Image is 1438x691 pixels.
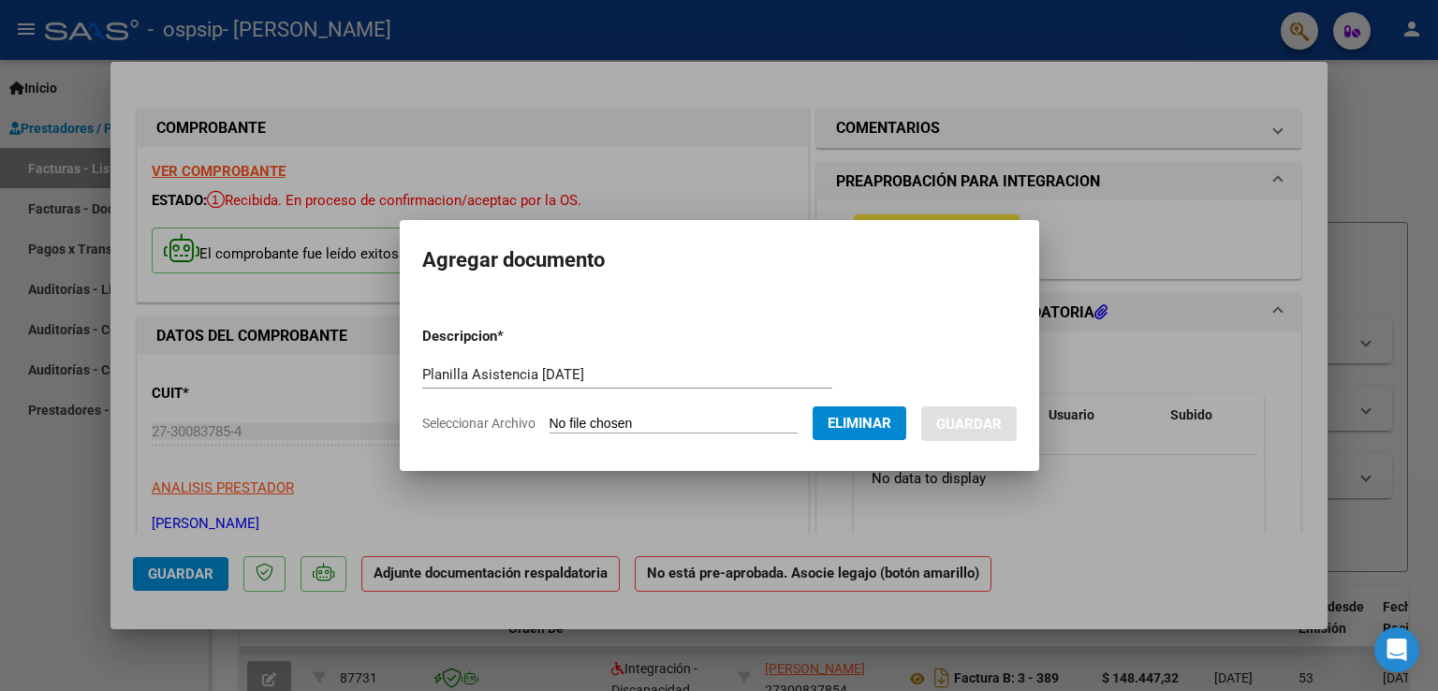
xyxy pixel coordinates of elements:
[422,326,601,347] p: Descripcion
[422,416,536,431] span: Seleccionar Archivo
[921,406,1017,441] button: Guardar
[813,406,906,440] button: Eliminar
[936,416,1002,433] span: Guardar
[1374,627,1419,672] div: Open Intercom Messenger
[828,415,891,432] span: Eliminar
[422,243,1017,278] h2: Agregar documento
